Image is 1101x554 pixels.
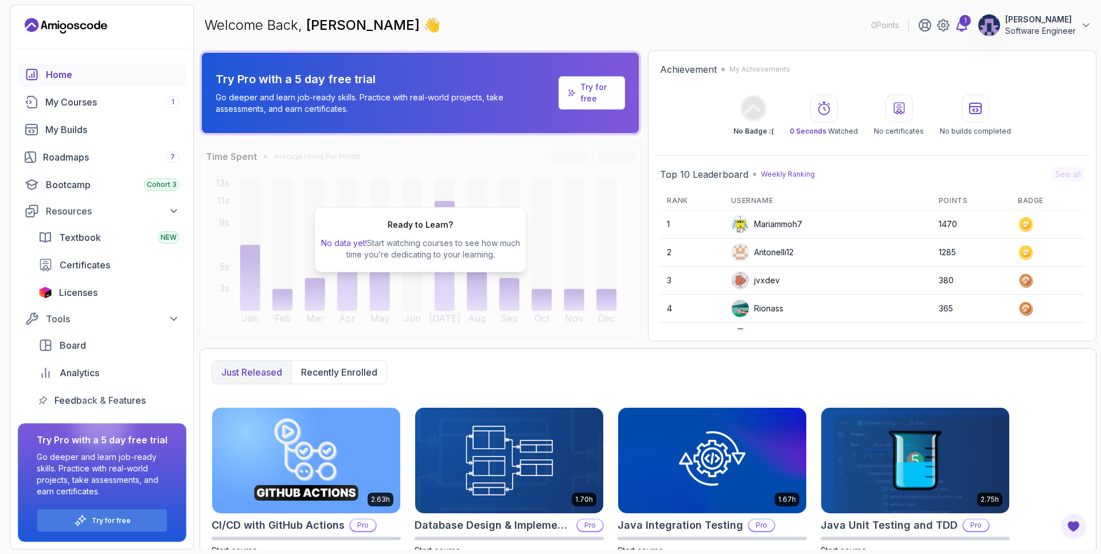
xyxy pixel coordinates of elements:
td: 380 [932,267,1011,295]
div: 1 [959,15,971,26]
div: Rionass [731,299,783,318]
p: Recently enrolled [301,365,377,379]
p: No builds completed [940,127,1011,136]
span: Feedback & Features [54,393,146,407]
a: licenses [32,281,186,304]
p: 1.67h [778,495,796,504]
button: See all [1052,166,1084,182]
img: user profile image [732,244,749,261]
td: 1 [660,210,724,239]
span: 👋 [421,13,445,38]
img: Database Design & Implementation card [415,408,603,513]
a: courses [18,91,186,114]
p: Software Engineer [1005,25,1076,37]
img: jetbrains icon [38,287,52,298]
img: Java Integration Testing card [618,408,806,513]
div: loftyeagle5a591 [731,327,814,346]
button: Tools [18,309,186,329]
a: home [18,63,186,86]
a: Landing page [25,17,107,35]
td: 365 [932,295,1011,323]
a: feedback [32,389,186,412]
h2: Ready to Learn? [388,219,453,231]
p: Go deeper and learn job-ready skills. Practice with real-world projects, take assessments, and ea... [216,92,554,115]
img: user profile image [732,300,749,317]
button: Recently enrolled [291,361,386,384]
p: No Badge :( [733,127,774,136]
a: builds [18,118,186,141]
span: No data yet! [321,238,367,248]
p: Try Pro with a 5 day free trial [216,71,554,87]
th: Rank [660,192,724,210]
h2: CI/CD with GitHub Actions [212,517,345,533]
a: board [32,334,186,357]
p: Pro [350,520,376,531]
img: Java Unit Testing and TDD card [821,408,1009,513]
p: Pro [963,520,989,531]
div: Resources [46,204,179,218]
img: user profile image [732,328,749,345]
td: 5 [660,323,724,351]
p: No certificates [874,127,924,136]
span: Textbook [59,231,101,244]
button: user profile image[PERSON_NAME]Software Engineer [978,14,1092,37]
td: 3 [660,267,724,295]
button: Try for free [37,509,167,532]
p: 0 Points [871,19,899,31]
div: Mariammoh7 [731,215,802,233]
p: Just released [221,365,282,379]
h2: Top 10 Leaderboard [660,167,748,181]
h2: Java Unit Testing and TDD [821,517,958,533]
div: Home [46,68,179,81]
p: Start watching courses to see how much time you’re dedicating to your learning. [319,237,521,260]
th: Username [724,192,931,210]
h2: Achievement [660,63,717,76]
a: certificates [32,253,186,276]
a: Try for free [580,81,616,104]
p: Pro [577,520,603,531]
td: 1470 [932,210,1011,239]
span: Board [60,338,86,352]
td: 247 [932,323,1011,351]
span: NEW [161,233,177,242]
a: Try for free [559,76,625,110]
a: 1 [955,18,969,32]
div: Antonelli12 [731,243,794,262]
p: My Achievements [729,65,790,74]
p: 1.70h [575,495,593,504]
p: Pro [749,520,774,531]
p: Weekly Ranking [761,170,815,179]
span: 1 [171,97,174,107]
p: Watched [790,127,858,136]
span: [PERSON_NAME] [306,17,423,33]
th: Badge [1011,192,1084,210]
h2: Database Design & Implementation [415,517,572,533]
td: 2 [660,239,724,267]
p: Welcome Back, [204,16,440,34]
img: default monster avatar [732,216,749,233]
a: textbook [32,226,186,249]
span: Analytics [60,366,99,380]
button: Just released [212,361,291,384]
span: 7 [170,153,175,162]
a: Try for free [92,516,131,525]
a: bootcamp [18,173,186,196]
div: Roadmaps [43,150,179,164]
span: Cohort 3 [147,180,177,189]
td: 4 [660,295,724,323]
span: 0 Seconds [790,127,826,135]
div: My Builds [45,123,179,136]
span: Licenses [59,286,97,299]
div: My Courses [45,95,179,109]
div: jvxdev [731,271,780,290]
th: Points [932,192,1011,210]
span: Certificates [60,258,110,272]
div: Tools [46,312,179,326]
img: default monster avatar [732,272,749,289]
p: 2.75h [981,495,999,504]
button: Resources [18,201,186,221]
p: Go deeper and learn job-ready skills. Practice with real-world projects, take assessments, and ea... [37,451,167,497]
a: roadmaps [18,146,186,169]
button: Open Feedback Button [1060,513,1087,540]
